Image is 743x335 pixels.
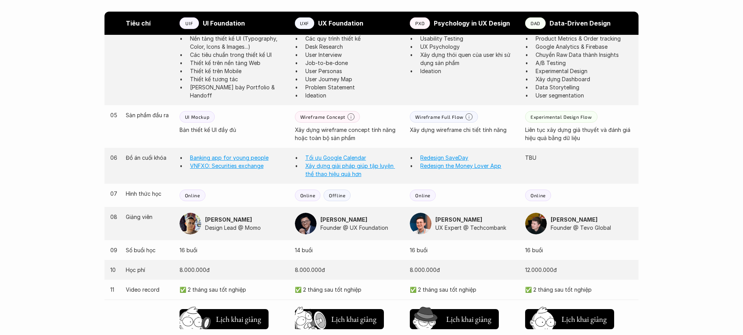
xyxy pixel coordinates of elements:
[180,266,287,274] p: 8.000.000đ
[110,190,118,198] p: 07
[420,51,517,67] p: Xây dựng thói quen của user khi sử dụng sản phẩm
[110,266,118,274] p: 10
[536,75,633,83] p: Xây dựng Dashboard
[205,216,252,223] strong: [PERSON_NAME]
[295,266,402,274] p: 8.000.000đ
[525,309,614,329] button: Lịch khai giảng
[203,19,245,27] strong: UI Foundation
[305,43,402,51] p: Desk Research
[410,309,499,329] button: Lịch khai giảng
[190,75,287,83] p: Thiết kế tương tác
[190,51,287,59] p: Các tiêu chuẩn trong thiết kế UI
[305,83,402,91] p: Problem Statement
[216,314,261,325] h5: Lịch khai giảng
[190,162,264,169] a: VNFXO: Securities exchange
[550,19,611,27] strong: Data-Driven Design
[420,67,517,75] p: Ideation
[305,59,402,67] p: Job-to-be-done
[536,43,633,51] p: Google Analytics & Firebase
[446,314,491,325] h5: Lịch khai giảng
[536,91,633,99] p: User segmentation
[434,19,510,27] strong: Psychology in UX Design
[331,314,377,325] h5: Lịch khai giảng
[190,34,287,51] p: Nền tảng thiết kế UI (Typography, Color, Icons & Images...)
[415,193,430,198] p: Online
[300,193,315,198] p: Online
[536,51,633,59] p: Chuyển Raw Data thành Insights
[415,114,463,120] p: Wireframe Full Flow
[180,246,287,254] p: 16 buổi
[415,21,425,26] p: PXD
[305,162,395,177] a: Xây dựng giải pháp giúp tập luyện thể thao hiệu quả hơn
[190,59,287,67] p: Thiết kế trên nền tảng Web
[435,216,482,223] strong: [PERSON_NAME]
[531,114,592,120] p: Experimental Design Flow
[525,154,633,162] p: TBU
[531,21,540,26] p: DAD
[536,59,633,67] p: A/B Testing
[410,306,499,329] a: Lịch khai giảng
[180,285,287,294] p: ✅ 2 tháng sau tốt nghiệp
[320,224,402,232] p: Founder @ UX Foundation
[110,111,118,119] p: 05
[185,114,209,120] p: UI Mockup
[420,162,501,169] a: Redesign the Money Lover App
[536,34,633,43] p: Product Metrics & Order tracking
[110,213,118,221] p: 08
[305,154,366,161] a: Tối ưu Google Calendar
[525,285,633,294] p: ✅ 2 tháng sau tốt nghiệp
[295,285,402,294] p: ✅ 2 tháng sau tốt nghiệp
[525,306,614,329] a: Lịch khai giảng
[525,246,633,254] p: 16 buổi
[205,224,287,232] p: Design Lead @ Momo
[300,21,309,26] p: UXF
[295,126,402,142] p: Xây dựng wireframe concept tính năng hoặc toàn bộ sản phẩm
[536,83,633,91] p: Data Storytelling
[180,309,269,329] button: Lịch khai giảng
[410,246,517,254] p: 16 buổi
[126,246,172,254] p: Số buổi học
[110,154,118,162] p: 06
[536,67,633,75] p: Experimental Design
[190,83,287,99] p: [PERSON_NAME] bày Portfolio & Handoff
[126,190,172,198] p: Hình thức học
[110,246,118,254] p: 09
[180,306,269,329] a: Lịch khai giảng
[435,224,517,232] p: UX Expert @ Techcombank
[126,285,172,294] p: Video record
[562,314,607,325] h5: Lịch khai giảng
[185,21,193,26] p: UIF
[320,216,367,223] strong: [PERSON_NAME]
[551,224,633,232] p: Founder @ Tevo Global
[126,111,172,119] p: Sản phẩm đầu ra
[295,246,402,254] p: 14 buổi
[126,213,172,221] p: Giảng viên
[110,285,118,294] p: 11
[126,154,172,162] p: Đồ án cuối khóa
[180,126,287,134] p: Bản thiết kế UI đầy đủ
[420,34,517,43] p: Usability Testing
[295,306,384,329] a: Lịch khai giảng
[126,19,151,27] strong: Tiêu chí
[305,91,402,99] p: Ideation
[190,154,269,161] a: Banking app for young people
[329,193,345,198] p: Offline
[185,193,200,198] p: Online
[410,126,517,134] p: Xây dựng wireframe chi tiết tính năng
[410,266,517,274] p: 8.000.000đ
[305,34,402,43] p: Các quy trình thiết kế
[190,67,287,75] p: Thiết kế trên Mobile
[305,75,402,83] p: User Journey Map
[295,309,384,329] button: Lịch khai giảng
[126,266,172,274] p: Học phí
[525,266,633,274] p: 12.000.000đ
[300,114,346,120] p: Wireframe Concept
[531,193,546,198] p: Online
[420,43,517,51] p: UX Psychology
[420,154,468,161] a: Redesign SaveDay
[318,19,363,27] strong: UX Foundation
[305,67,402,75] p: User Personas
[305,51,402,59] p: User Interview
[525,126,633,142] p: Liên tục xây dựng giả thuyết và đánh giá hiệu quả bằng dữ liệu
[551,216,597,223] strong: [PERSON_NAME]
